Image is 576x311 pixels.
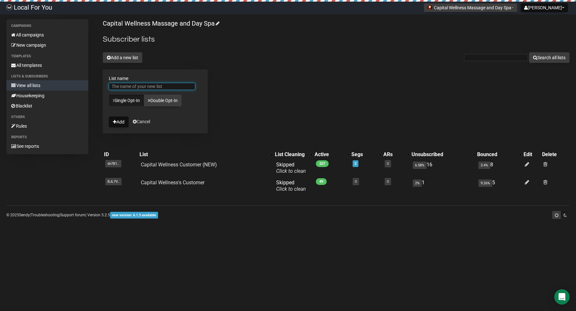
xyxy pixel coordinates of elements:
a: Sendy [19,213,30,217]
a: Capital Wellness Massage and Day Spa [103,20,219,27]
h2: Subscriber lists [103,34,570,45]
span: 6.58% [413,162,427,169]
a: 0 [355,179,357,184]
div: List Cleaning [275,151,307,158]
span: BJL7V.. [105,178,122,185]
label: List name [109,76,202,81]
div: Unsubscribed [412,151,469,158]
div: Open Intercom Messenger [554,289,570,305]
a: New campaign [6,40,88,50]
span: 49 [316,178,327,185]
span: 3.4% [478,162,490,169]
a: 0 [387,179,389,184]
button: Capital Wellness Massage and Day Spa [424,3,517,12]
a: 0 [387,162,389,166]
td: 16 [410,159,476,177]
td: 1 [410,177,476,195]
a: View all lists [6,80,88,91]
div: ID [104,151,137,158]
th: Segs: No sort applied, activate to apply an ascending sort [350,150,382,159]
span: Skipped [276,162,306,174]
img: d61d2441668da63f2d83084b75c85b29 [6,4,12,10]
li: Lists & subscribers [6,73,88,80]
div: Bounced [477,151,516,158]
span: dv7B1.. [105,160,121,167]
a: Troubleshooting [31,213,59,217]
a: Click to clean [276,186,306,192]
td: 5 [476,177,522,195]
div: Edit [524,151,540,158]
li: Others [6,113,88,121]
th: List: No sort applied, activate to apply an ascending sort [138,150,274,159]
a: Housekeeping [6,91,88,101]
th: Unsubscribed: No sort applied, activate to apply an ascending sort [410,150,476,159]
li: Templates [6,52,88,60]
div: List [140,151,267,158]
div: Segs [351,151,376,158]
span: new version: 6.1.3 available [110,212,158,219]
div: ARs [383,151,404,158]
div: Delete [542,151,568,158]
li: Reports [6,133,88,141]
a: Click to clean [276,168,306,174]
th: Delete: No sort applied, sorting is disabled [541,150,570,159]
th: ARs: No sort applied, activate to apply an ascending sort [382,150,410,159]
button: Search all lists [529,52,570,63]
a: Capital Wellness Customer (NEW) [141,162,217,168]
div: Active [315,151,344,158]
span: Skipped [276,179,306,192]
td: 8 [476,159,522,177]
a: All campaigns [6,30,88,40]
button: Add a new list [103,52,142,63]
a: new version: 6.1.3 available [110,213,158,217]
a: All templates [6,60,88,70]
a: See reports [6,141,88,151]
th: Edit: No sort applied, sorting is disabled [522,150,541,159]
button: Add [109,116,129,127]
a: Double Opt-In [144,94,182,107]
a: Support forum [60,213,85,217]
img: 788.png [427,5,432,10]
span: 227 [316,160,329,167]
a: Rules [6,121,88,131]
li: Campaigns [6,22,88,30]
a: Capital Wellness's Customer [141,179,204,186]
a: Blacklist [6,101,88,111]
p: © 2025 | | | Version 5.2.5 [6,211,158,219]
th: ID: No sort applied, sorting is disabled [103,150,139,159]
th: Bounced: No sort applied, activate to apply an ascending sort [476,150,522,159]
a: Single Opt-In [109,94,144,107]
th: Active: No sort applied, activate to apply an ascending sort [313,150,350,159]
span: 2% [413,179,422,187]
a: Cancel [133,119,150,124]
th: List Cleaning: No sort applied, activate to apply an ascending sort [274,150,313,159]
span: 9.26% [478,179,492,187]
a: 2 [355,162,356,166]
input: The name of your new list [109,83,195,90]
button: [PERSON_NAME] [521,3,568,12]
